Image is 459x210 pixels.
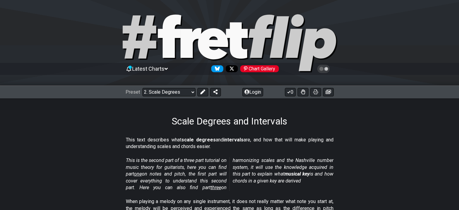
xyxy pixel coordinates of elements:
a: Follow #fretflip at Bluesky [209,65,223,72]
strong: scale degrees [181,137,216,143]
span: three [211,185,221,190]
em: This is the second part of a three part tutorial on music theory for guitarists, here you can fin... [126,157,333,190]
button: 0 [285,88,296,96]
span: Latest Charts [132,66,164,72]
button: Login [242,88,263,96]
select: Preset [142,88,196,96]
strong: intervals [223,137,244,143]
strong: musical key [285,171,310,177]
h1: Scale Degrees and Intervals [172,115,287,127]
a: Follow #fretflip at X [223,65,238,72]
button: Share Preset [210,88,221,96]
p: This text describes what and are, and how that will make playing and understanding scales and cho... [126,137,333,150]
span: Toggle light / dark theme [320,66,327,72]
span: one [134,171,142,177]
button: Create image [323,88,334,96]
span: Preset [126,89,140,95]
div: Chart Gallery [240,65,279,72]
button: Toggle Dexterity for all fretkits [298,88,308,96]
button: Edit Preset [197,88,208,96]
a: #fretflip at Pinterest [238,65,279,72]
button: Print [310,88,321,96]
